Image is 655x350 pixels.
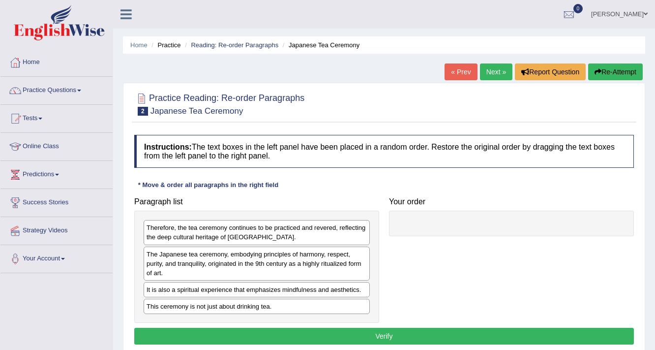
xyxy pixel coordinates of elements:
[0,133,113,158] a: Online Class
[144,299,370,314] div: This ceremony is not just about drinking tea.
[138,107,148,116] span: 2
[0,161,113,186] a: Predictions
[134,197,379,206] h4: Paragraph list
[191,41,278,49] a: Reading: Re-order Paragraphs
[280,40,360,50] li: Japanese Tea Ceremony
[134,180,282,190] div: * Move & order all paragraphs in the right field
[0,105,113,129] a: Tests
[0,245,113,270] a: Your Account
[144,282,370,297] div: It is also a spiritual experience that emphasizes mindfulness and aesthetics.
[588,64,643,80] button: Re-Attempt
[134,91,304,116] h2: Practice Reading: Re-order Paragraphs
[144,247,370,281] div: The Japanese tea ceremony, embodying principles of harmony, respect, purity, and tranquility, ori...
[389,197,634,206] h4: Your order
[150,106,243,116] small: Japanese Tea Ceremony
[144,143,192,151] b: Instructions:
[149,40,180,50] li: Practice
[480,64,512,80] a: Next »
[0,189,113,214] a: Success Stories
[0,49,113,73] a: Home
[573,4,583,13] span: 0
[130,41,148,49] a: Home
[515,64,586,80] button: Report Question
[134,135,634,168] h4: The text boxes in the left panel have been placed in a random order. Restore the original order b...
[144,220,370,245] div: Therefore, the tea ceremony continues to be practiced and revered, reflecting the deep cultural h...
[445,64,477,80] a: « Prev
[0,217,113,242] a: Strategy Videos
[134,328,634,345] button: Verify
[0,77,113,101] a: Practice Questions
